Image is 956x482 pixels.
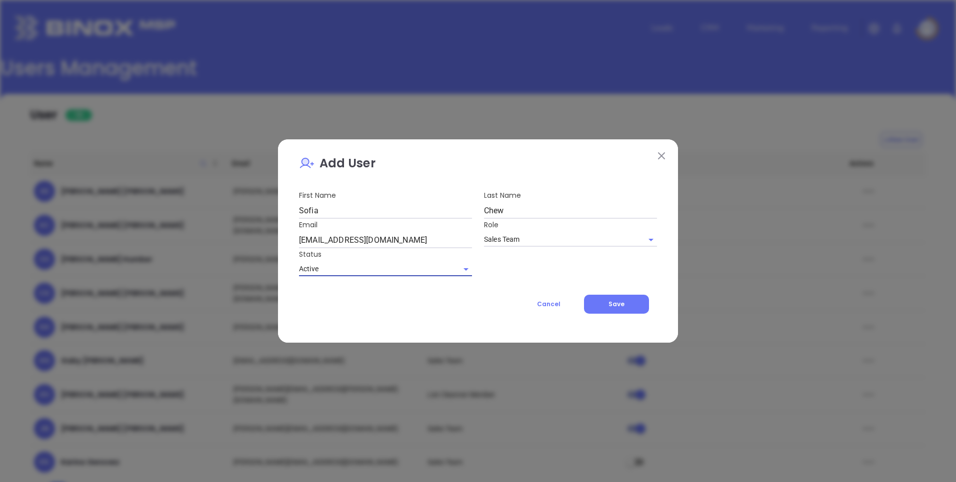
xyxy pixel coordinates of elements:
[299,154,657,177] p: Add User
[299,220,317,230] label: Email
[484,220,498,230] label: Role
[537,300,560,308] span: Cancel
[459,262,473,276] button: Open
[644,233,658,247] button: Open
[584,295,649,314] button: Save
[299,249,321,260] label: Status
[518,295,579,314] button: Cancel
[299,190,336,201] label: First Name
[608,300,624,308] span: Save
[484,190,521,201] label: Last Name
[658,152,665,159] img: close modal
